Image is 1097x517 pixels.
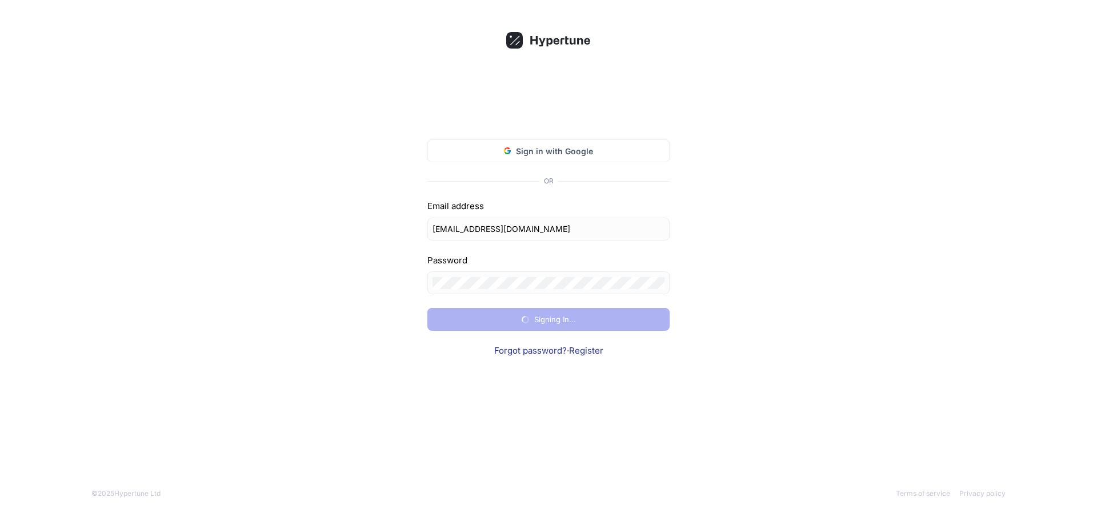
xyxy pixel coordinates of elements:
[534,316,576,323] span: Signing In...
[544,176,554,186] div: OR
[494,345,567,356] a: Forgot password?
[91,488,161,499] div: © 2025 Hypertune Ltd
[427,200,670,213] div: Email address
[427,344,670,358] div: ·
[896,489,950,498] a: Terms of service
[433,223,664,235] input: Email address
[427,308,670,331] button: Signing In...
[427,139,670,162] button: Sign in with Google
[959,489,1006,498] a: Privacy policy
[427,254,670,267] div: Password
[516,145,593,157] span: Sign in with Google
[569,345,603,356] a: Register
